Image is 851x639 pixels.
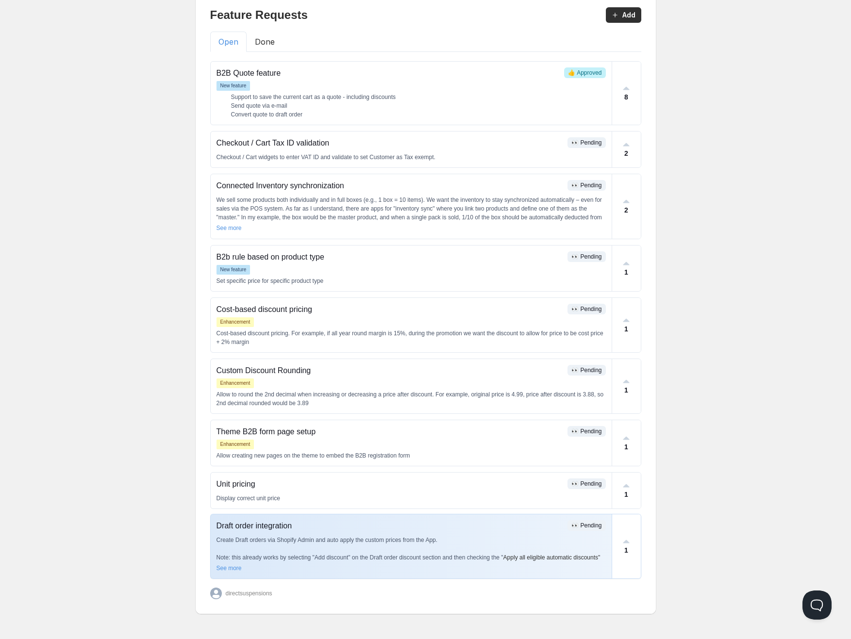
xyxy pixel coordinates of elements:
p: 2 [624,205,628,215]
li: Support to save the current cart as a quote - including discounts [231,93,606,101]
span: Enhancement [217,378,254,388]
p: Custom Discount Rounding [217,365,564,377]
span: New feature [217,265,250,275]
p: 1 [624,267,628,278]
p: Display correct unit price [217,494,606,503]
span: New feature [217,81,250,91]
p: 1 [624,442,628,452]
span: 👀 Pending [571,367,601,374]
span: 👀 Pending [571,522,601,529]
p: Theme B2B form page setup [217,426,564,438]
li: Send quote via e-mail [231,101,606,110]
p: See more [217,224,242,232]
p: 8 [624,92,628,102]
button: Done [247,32,283,52]
span: Enhancement [217,317,254,327]
p: Checkout / Cart Tax ID validation [217,137,564,149]
span: 👀 Pending [571,139,601,146]
button: Open [210,32,247,52]
span: 👍 Approved [568,69,601,76]
p: Allow creating new pages on the theme to embed the B2B registration form [217,451,606,460]
span: 👀 Pending [571,253,601,260]
span: 👀 Pending [571,428,601,435]
p: 2 [624,148,628,159]
p: Cost-based discount pricing [217,304,564,315]
p: Draft order integration [217,520,564,532]
p: 1 [624,545,628,556]
p: Set specific price for specific product type [217,277,606,285]
p: Create Draft orders via Shopify Admin and auto apply the custom prices from the App. [217,536,606,544]
p: Allow to round the 2nd decimal when increasing or decreasing a price after discount. For example,... [217,390,606,408]
p: B2B Quote feature [217,67,561,79]
p: Note: this already works by selecting "Add discount" on the Draft order discount section and then... [217,553,606,571]
span: 👀 Pending [571,182,601,189]
p: We sell some products both individually and in full boxes (e.g., 1 box = 10 items). We want the i... [217,196,606,230]
p: See more [217,564,242,573]
p: B2b rule based on product type [217,251,564,263]
svg: avatar [210,588,222,599]
p: Feature Requests [210,6,308,24]
p: Connected Inventory synchronization [217,180,564,192]
span: 👀 Pending [571,306,601,312]
button: Add [606,7,641,23]
p: 1 [624,490,628,500]
li: Convert quote to draft order [231,110,606,119]
p: 1 [624,385,628,395]
span: Enhancement [217,440,254,449]
p: 1 [624,324,628,334]
span: 👀 Pending [571,480,601,487]
p: directsuspensions [226,589,272,598]
iframe: Help Scout Beacon - Open [802,590,832,620]
p: Checkout / Cart widgets to enter VAT ID and validate to set Customer as Tax exempt. [217,153,606,162]
p: Unit pricing [217,478,564,490]
p: Cost-based discount pricing. For example, if all year round margin is 15%, during the promotion w... [217,329,606,346]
